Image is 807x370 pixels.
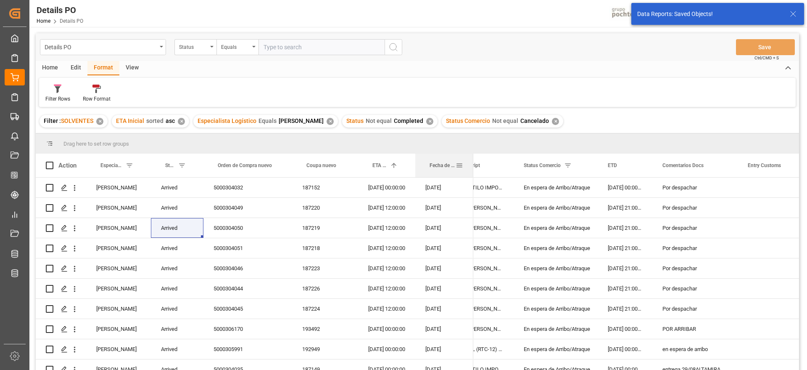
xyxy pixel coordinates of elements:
div: en espera de arribo [652,339,738,359]
div: POR ARRIBAR [652,319,738,339]
div: 187152 [292,178,358,197]
div: Arrived [151,198,203,218]
a: Home [37,18,50,24]
button: open menu [216,39,258,55]
div: [DATE] 21:00:00 [598,258,652,278]
div: [DATE] [415,319,473,339]
div: [DATE] 00:00:00 [358,178,415,197]
span: ETA Inicial [116,117,144,124]
div: [DATE] 00:00:00 [358,319,415,339]
div: En espera de Arribo/Atraque [524,178,588,197]
div: 187223 [292,258,358,278]
div: [DATE] 00:00:00 [598,339,652,359]
div: [PERSON_NAME] [86,258,151,278]
div: En espera de Arribo/Atraque [524,319,588,339]
span: Status [346,117,364,124]
div: 5000304050 [203,218,292,238]
div: Filter Rows [45,95,70,103]
div: Action [58,162,76,169]
div: ✕ [96,118,103,125]
div: En espera de Arribo/Atraque [524,218,588,238]
div: Por despachar [652,279,738,298]
button: open menu [40,39,166,55]
div: Arrived [151,238,203,258]
div: ✕ [552,118,559,125]
div: Por despachar [652,299,738,319]
div: Arrived [151,299,203,319]
div: Arrived [151,279,203,298]
div: [DATE] 12:00:00 [358,198,415,218]
div: [DATE] [415,299,473,319]
div: 187226 [292,279,358,298]
div: Arrived [151,178,203,197]
div: Details PO [45,41,157,52]
span: Not equal [492,117,518,124]
div: 192949 [292,339,358,359]
div: [DATE] 21:00:00 [598,238,652,258]
div: 5000304049 [203,198,292,218]
div: [DATE] [415,198,473,218]
div: 187218 [292,238,358,258]
div: Edit [64,61,87,75]
div: [DATE] 12:00:00 [358,258,415,278]
span: sorted [146,117,164,124]
div: [PERSON_NAME] [86,279,151,298]
span: Status [165,162,175,168]
span: [PERSON_NAME] [279,117,324,124]
div: Arrived [151,258,203,278]
span: Ctrl/CMD + S [754,55,779,61]
div: Home [36,61,64,75]
div: En espera de Arribo/Atraque [524,239,588,258]
div: Details PO [37,4,83,16]
div: Press SPACE to select this row. [36,178,473,198]
div: 187219 [292,218,358,238]
div: [PERSON_NAME] [86,319,151,339]
div: Por despachar [652,218,738,238]
div: 5000305991 [203,339,292,359]
span: SOLVENTES [61,117,93,124]
div: [DATE] [415,258,473,278]
div: Press SPACE to select this row. [36,279,473,299]
span: Cancelado [520,117,549,124]
div: Status [179,41,208,51]
div: [DATE] [415,238,473,258]
div: Row Format [83,95,111,103]
div: [DATE] 12:00:00 [358,299,415,319]
div: Format [87,61,119,75]
div: [PERSON_NAME] [86,238,151,258]
div: En espera de Arribo/Atraque [524,259,588,278]
div: 187220 [292,198,358,218]
div: [DATE] [415,178,473,197]
div: [PERSON_NAME] [86,339,151,359]
span: Filter : [44,117,61,124]
button: search button [385,39,402,55]
span: Drag here to set row groups [63,141,129,147]
span: Especialista Logístico [198,117,256,124]
div: Press SPACE to select this row. [36,299,473,319]
span: Orden de Compra nuevo [218,162,272,168]
span: ETA Inicial [372,162,387,168]
span: Entry Customs [748,162,781,168]
div: Data Reports: Saved Objects! [637,10,782,19]
span: Especialista Logístico [100,162,122,168]
div: Por despachar [652,198,738,218]
div: 5000306170 [203,319,292,339]
span: Status Comercio [446,117,490,124]
div: 5000304044 [203,279,292,298]
button: open menu [174,39,216,55]
div: Press SPACE to select this row. [36,258,473,279]
div: Arrived [151,319,203,339]
div: En espera de Arribo/Atraque [524,299,588,319]
div: [DATE] 00:00:00 [358,339,415,359]
div: Arrived [151,339,203,359]
div: Equals [221,41,250,51]
div: Press SPACE to select this row. [36,218,473,238]
div: Por despachar [652,178,738,197]
div: 5000304051 [203,238,292,258]
span: Equals [258,117,277,124]
div: [DATE] [415,218,473,238]
div: [PERSON_NAME] [86,218,151,238]
div: [DATE] [415,279,473,298]
span: Status Comercio [524,162,561,168]
span: Completed [394,117,423,124]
